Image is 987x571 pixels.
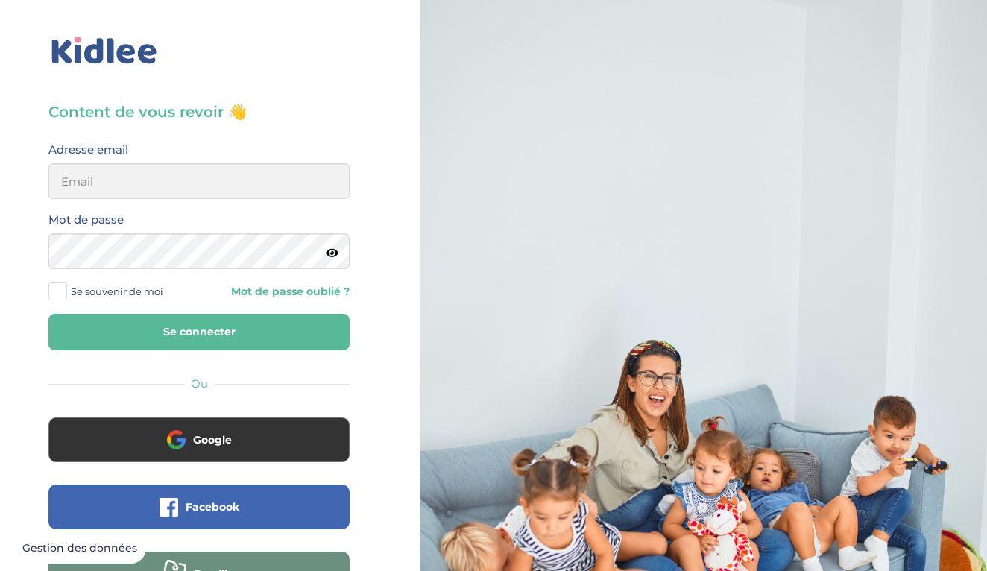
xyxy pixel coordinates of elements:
input: Email [48,163,350,199]
span: Ou [191,376,208,391]
button: Gestion des données [13,533,146,564]
span: Se souvenir de moi [71,282,163,301]
span: Gestion des données [22,542,137,555]
label: Mot de passe [48,210,124,230]
a: Facebook [48,510,350,524]
a: Google [48,443,350,457]
img: google.png [167,430,186,449]
button: Google [48,417,350,462]
button: Se connecter [48,314,350,350]
label: Adresse email [48,140,128,160]
img: facebook.png [160,498,178,517]
h3: Content de vous revoir 👋 [48,101,350,122]
a: Mot de passe oublié ? [210,285,350,299]
span: Facebook [186,499,239,514]
span: Google [193,432,232,447]
button: Facebook [48,485,350,529]
img: logo_kidlee_bleu [48,34,160,68]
